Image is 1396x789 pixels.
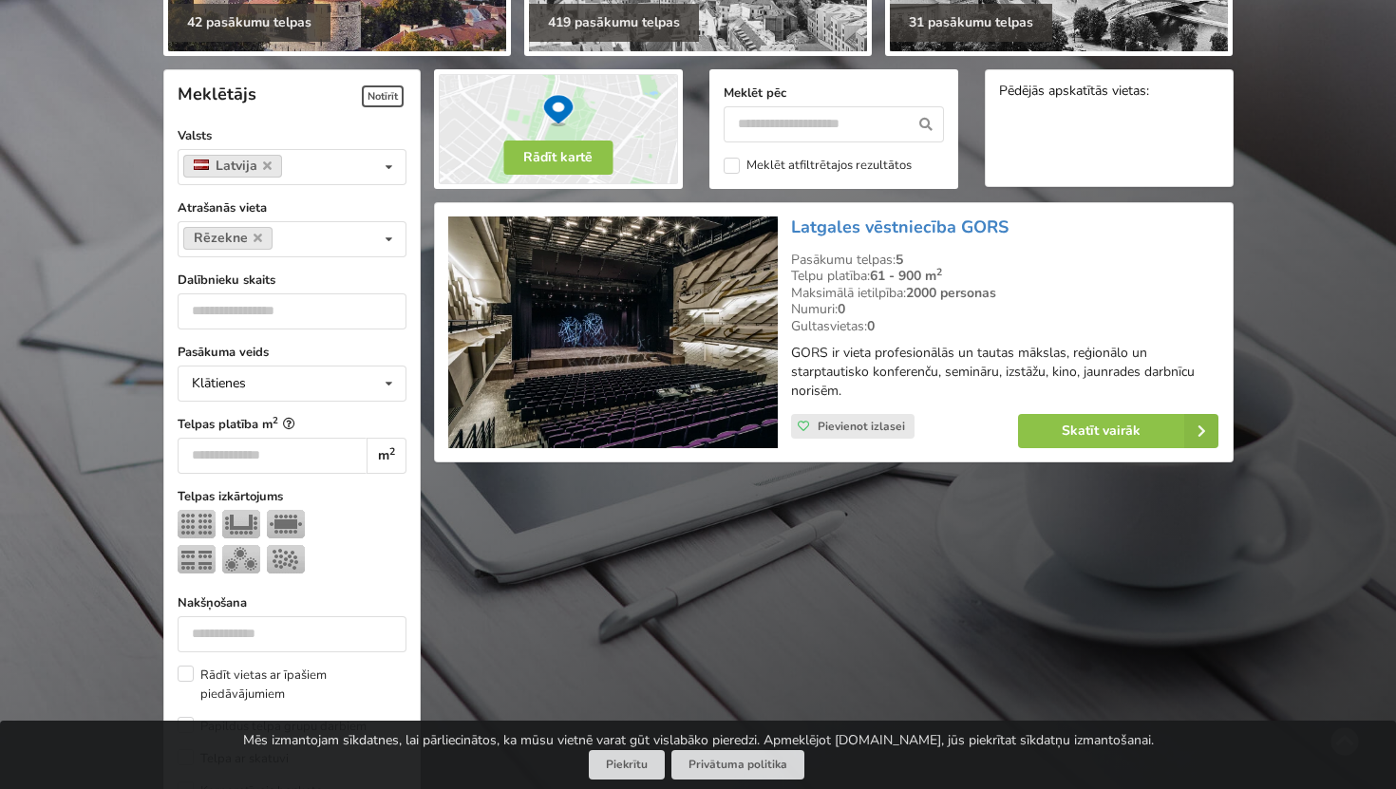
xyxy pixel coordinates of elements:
[178,593,406,612] label: Nakšņošana
[791,268,1218,285] div: Telpu platība:
[671,750,804,780] a: Privātuma politika
[367,438,406,474] div: m
[178,83,256,105] span: Meklētājs
[589,750,665,780] button: Piekrītu
[178,666,406,704] label: Rādīt vietas ar īpašiem piedāvājumiem
[183,155,283,178] a: Latvija
[389,444,395,459] sup: 2
[267,545,305,573] img: Pieņemšana
[434,69,683,189] img: Rādīt kartē
[178,415,406,434] label: Telpas platība m
[267,510,305,538] img: Sapulce
[178,198,406,217] label: Atrašanās vieta
[724,158,912,174] label: Meklēt atfiltrētajos rezultātos
[178,545,216,573] img: Klase
[1018,414,1218,448] a: Skatīt vairāk
[178,271,406,290] label: Dalībnieku skaits
[818,419,905,434] span: Pievienot izlasei
[906,284,996,302] strong: 2000 personas
[890,4,1052,42] div: 31 pasākumu telpas
[178,487,406,506] label: Telpas izkārtojums
[168,4,330,42] div: 42 pasākumu telpas
[448,216,778,449] img: Koncertzāle | Rēzekne | Latgales vēstniecība GORS
[791,344,1218,401] p: GORS ir vieta profesionālās un tautas mākslas, reģionālo un starptautisko konferenču, semināru, i...
[870,267,942,285] strong: 61 - 900 m
[791,301,1218,318] div: Numuri:
[362,85,404,107] span: Notīrīt
[999,84,1219,102] div: Pēdējās apskatītās vietas:
[178,717,367,736] label: Papildus telpa grupu darbiem
[222,510,260,538] img: U-Veids
[529,4,699,42] div: 419 pasākumu telpas
[183,227,274,250] a: Rēzekne
[791,318,1218,335] div: Gultasvietas:
[896,251,903,269] strong: 5
[791,252,1218,269] div: Pasākumu telpas:
[867,317,875,335] strong: 0
[273,414,278,426] sup: 2
[222,545,260,573] img: Bankets
[791,285,1218,302] div: Maksimālā ietilpība:
[192,377,246,390] div: Klātienes
[178,510,216,538] img: Teātris
[838,300,845,318] strong: 0
[936,265,942,279] sup: 2
[791,216,1009,238] a: Latgales vēstniecība GORS
[724,84,944,103] label: Meklēt pēc
[503,141,613,175] button: Rādīt kartē
[178,343,406,362] label: Pasākuma veids
[178,126,406,145] label: Valsts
